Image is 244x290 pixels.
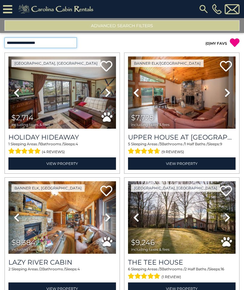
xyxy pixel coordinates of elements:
[220,185,232,198] a: Add to favorites
[128,142,130,146] span: 5
[15,3,99,15] img: Khaki-logo.png
[40,267,42,271] span: 2
[131,184,220,192] a: [GEOGRAPHIC_DATA], [GEOGRAPHIC_DATA]
[128,56,236,129] img: thumbnail_163273264.jpeg
[185,142,208,146] span: 1 Half Baths /
[128,181,236,253] img: thumbnail_167757115.jpeg
[76,142,78,146] span: 4
[128,157,236,170] a: View Property
[220,60,232,73] a: Add to favorites
[198,4,209,14] img: search-regular.svg
[100,185,112,198] a: Add to favorites
[211,4,223,14] a: [PHONE_NUMBER]
[11,113,33,122] span: $2,714
[39,142,40,146] span: 1
[11,247,50,251] span: including taxes & fees
[8,56,116,129] img: thumbnail_163267576.jpeg
[128,267,130,271] span: 6
[131,238,155,247] span: $9,246
[131,60,204,67] a: Banner Elk/[GEOGRAPHIC_DATA]
[131,113,154,122] span: $7,725
[77,267,80,271] span: 4
[221,267,224,271] span: 16
[160,267,162,271] span: 3
[161,148,184,156] span: (9 reviews)
[8,141,116,156] div: Sleeping Areas / Bathrooms / Sleeps:
[205,41,210,46] span: ( )
[11,60,101,67] a: [GEOGRAPHIC_DATA], [GEOGRAPHIC_DATA]
[128,133,236,141] h3: Upper House at Tiffanys Estate
[205,41,227,46] a: (0)MY FAVS
[5,20,239,31] button: Advanced Search Filters
[160,142,162,146] span: 3
[128,141,236,156] div: Sleeping Areas / Bathrooms / Sleeps:
[11,238,36,247] span: $8,384
[100,60,112,73] a: Add to favorites
[128,266,236,281] div: Sleeping Areas / Bathrooms / Sleeps:
[131,123,170,127] span: including taxes & fees
[8,258,116,266] a: Lazy River Cabin
[8,133,116,141] a: Holiday Hideaway
[8,181,116,253] img: thumbnail_169465347.jpeg
[8,266,116,281] div: Sleeping Areas / Bathrooms / Sleeps:
[11,123,50,127] span: including taxes & fees
[8,157,116,170] a: View Property
[220,142,222,146] span: 9
[128,133,236,141] a: Upper House at [GEOGRAPHIC_DATA]
[128,258,236,266] a: The Tee House
[42,148,65,156] span: (4 reviews)
[185,267,208,271] span: 2 Half Baths /
[8,142,10,146] span: 1
[161,273,181,281] span: (1 review)
[131,247,170,251] span: including taxes & fees
[207,41,209,46] span: 0
[11,184,85,192] a: Banner Elk, [GEOGRAPHIC_DATA]
[8,267,11,271] span: 2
